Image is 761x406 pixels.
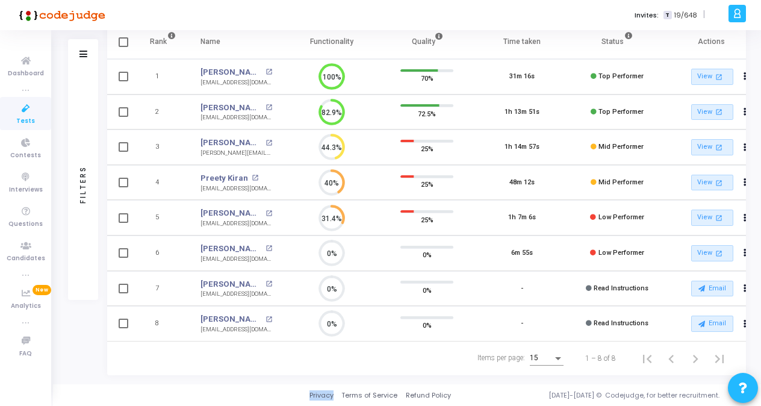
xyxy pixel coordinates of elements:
[598,72,644,80] span: Top Performer
[137,59,188,95] td: 1
[266,245,272,252] mat-icon: open_in_new
[703,8,705,21] span: |
[714,107,724,117] mat-icon: open_in_new
[421,72,433,84] span: 70%
[137,200,188,236] td: 5
[737,316,754,333] button: Actions
[598,249,644,257] span: Low Performer
[421,143,433,155] span: 25%
[137,130,188,165] td: 3
[505,142,539,152] div: 1h 14m 57s
[521,319,523,329] div: -
[266,69,272,75] mat-icon: open_in_new
[266,281,272,287] mat-icon: open_in_new
[137,165,188,201] td: 4
[451,390,746,401] div: [DATE]-[DATE] © Codejudge, for better recruitment.
[737,245,754,262] button: Actions
[379,25,474,59] th: Quality
[33,285,51,295] span: New
[530,354,564,363] mat-select: Items per page:
[423,319,432,331] span: 0%
[598,213,644,221] span: Low Performer
[421,213,433,225] span: 25%
[737,69,754,86] button: Actions
[598,178,644,186] span: Mid Performer
[200,243,262,255] a: [PERSON_NAME] B R
[252,175,258,181] mat-icon: open_in_new
[530,354,538,362] span: 15
[9,185,43,195] span: Interviews
[505,107,539,117] div: 1h 13m 51s
[570,25,665,59] th: Status
[200,113,272,122] div: [EMAIL_ADDRESS][DOMAIN_NAME]
[691,69,733,85] a: View
[11,301,41,311] span: Analytics
[200,172,248,184] a: Preety Kiran
[509,178,535,188] div: 48m 12s
[714,72,724,82] mat-icon: open_in_new
[137,25,188,59] th: Rank
[200,313,262,325] a: [PERSON_NAME]
[674,10,697,20] span: 19/648
[503,35,541,48] div: Time taken
[19,349,32,359] span: FAQ
[659,346,683,370] button: Previous page
[137,306,188,342] td: 8
[691,210,733,226] a: View
[16,116,35,126] span: Tests
[200,35,220,48] div: Name
[737,174,754,191] button: Actions
[418,107,436,119] span: 72.5%
[737,280,754,297] button: Actions
[691,139,733,155] a: View
[266,316,272,323] mat-icon: open_in_new
[309,390,334,401] a: Privacy
[737,104,754,120] button: Actions
[665,25,760,59] th: Actions
[585,353,616,364] div: 1 – 8 of 8
[598,108,644,116] span: Top Performer
[598,143,644,151] span: Mid Performer
[714,142,724,152] mat-icon: open_in_new
[594,284,648,292] span: Read Instructions
[200,325,272,334] div: [EMAIL_ADDRESS][DOMAIN_NAME]
[200,219,272,228] div: [EMAIL_ADDRESS][DOMAIN_NAME]
[7,254,45,264] span: Candidates
[406,390,451,401] a: Refund Policy
[691,281,733,296] button: Email
[691,175,733,191] a: View
[200,255,272,264] div: [EMAIL_ADDRESS][DOMAIN_NAME]
[594,319,648,327] span: Read Instructions
[341,390,397,401] a: Terms of Service
[200,184,272,193] div: [EMAIL_ADDRESS][DOMAIN_NAME]
[423,284,432,296] span: 0%
[8,219,43,230] span: Questions
[137,95,188,130] td: 2
[511,248,533,258] div: 6m 55s
[200,102,262,114] a: [PERSON_NAME]
[421,178,433,190] span: 25%
[266,140,272,146] mat-icon: open_in_new
[714,213,724,223] mat-icon: open_in_new
[521,284,523,294] div: -
[508,213,536,223] div: 1h 7m 6s
[635,346,659,370] button: First page
[78,119,89,251] div: Filters
[683,346,707,370] button: Next page
[137,236,188,271] td: 6
[15,3,105,27] img: logo
[137,271,188,307] td: 7
[200,137,262,149] a: [PERSON_NAME] C
[266,104,272,111] mat-icon: open_in_new
[707,346,731,370] button: Last page
[737,210,754,226] button: Actions
[200,290,272,299] div: [EMAIL_ADDRESS][DOMAIN_NAME]
[423,249,432,261] span: 0%
[200,149,272,158] div: [PERSON_NAME][EMAIL_ADDRESS][DOMAIN_NAME]
[691,316,733,331] button: Email
[200,78,272,87] div: [EMAIL_ADDRESS][DOMAIN_NAME]
[635,10,659,20] label: Invites:
[477,352,525,363] div: Items per page:
[200,207,262,219] a: [PERSON_NAME] Bali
